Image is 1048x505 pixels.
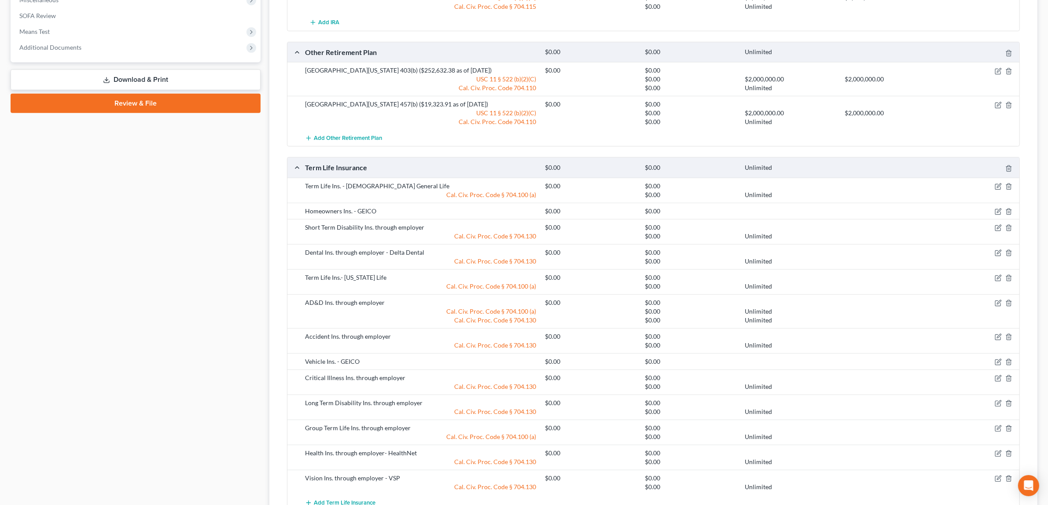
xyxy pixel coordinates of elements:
[19,12,56,19] span: SOFA Review
[640,109,740,117] div: $0.00
[640,84,740,92] div: $0.00
[640,474,740,483] div: $0.00
[640,2,740,11] div: $0.00
[740,382,840,391] div: Unlimited
[840,109,940,117] div: $2,000,000.00
[640,332,740,341] div: $0.00
[301,382,541,391] div: Cal. Civ. Proc. Code § 704.130
[740,164,840,172] div: Unlimited
[301,432,541,441] div: Cal. Civ. Proc. Code § 704.100 (a)
[301,457,541,466] div: Cal. Civ. Proc. Code § 704.130
[640,449,740,457] div: $0.00
[640,117,740,126] div: $0.00
[640,282,740,291] div: $0.00
[541,332,640,341] div: $0.00
[301,373,541,382] div: Critical Illness Ins. through employer
[640,341,740,350] div: $0.00
[541,298,640,307] div: $0.00
[314,135,382,142] span: Add Other Retirement Plan
[640,273,740,282] div: $0.00
[541,207,640,216] div: $0.00
[301,357,541,366] div: Vehicle Ins. - GEICO
[301,163,541,172] div: Term Life Insurance
[640,307,740,316] div: $0.00
[318,19,339,26] span: Add IRA
[541,399,640,407] div: $0.00
[640,182,740,190] div: $0.00
[740,109,840,117] div: $2,000,000.00
[740,316,840,325] div: Unlimited
[740,84,840,92] div: Unlimited
[640,248,740,257] div: $0.00
[541,100,640,109] div: $0.00
[301,248,541,257] div: Dental Ins. through employer - Delta Dental
[640,432,740,441] div: $0.00
[740,307,840,316] div: Unlimited
[301,84,541,92] div: Cal. Civ. Proc. Code 704.110
[301,257,541,266] div: Cal. Civ. Proc. Code § 704.130
[740,75,840,84] div: $2,000,000.00
[640,316,740,325] div: $0.00
[541,248,640,257] div: $0.00
[640,75,740,84] div: $0.00
[640,257,740,266] div: $0.00
[301,2,541,11] div: Cal. Civ. Proc. Code § 704.115
[541,66,640,75] div: $0.00
[301,298,541,307] div: AD&D Ins. through employer
[740,117,840,126] div: Unlimited
[640,399,740,407] div: $0.00
[541,474,640,483] div: $0.00
[740,257,840,266] div: Unlimited
[740,407,840,416] div: Unlimited
[12,8,261,24] a: SOFA Review
[301,190,541,199] div: Cal. Civ. Proc. Code § 704.100 (a)
[301,117,541,126] div: Cal. Civ. Proc. Code 704.110
[301,100,541,109] div: [GEOGRAPHIC_DATA][US_STATE] 457(b) ($19,323.91 as of [DATE])
[541,223,640,232] div: $0.00
[301,75,541,84] div: USC 11 § 522 (b)(2)(C)
[740,483,840,491] div: Unlimited
[640,373,740,382] div: $0.00
[640,190,740,199] div: $0.00
[305,130,382,146] button: Add Other Retirement Plan
[541,373,640,382] div: $0.00
[301,483,541,491] div: Cal. Civ. Proc. Code § 704.130
[19,28,50,35] span: Means Test
[541,48,640,56] div: $0.00
[541,182,640,190] div: $0.00
[301,182,541,190] div: Term Life Ins. - [DEMOGRAPHIC_DATA] General Life
[301,282,541,291] div: Cal. Civ. Proc. Code § 704.100 (a)
[640,407,740,416] div: $0.00
[640,424,740,432] div: $0.00
[541,164,640,172] div: $0.00
[301,66,541,75] div: [GEOGRAPHIC_DATA][US_STATE] 403(b) ($252,632.38 as of [DATE])
[640,457,740,466] div: $0.00
[301,449,541,457] div: Health Ins. through employer- HealthNet
[640,100,740,109] div: $0.00
[640,298,740,307] div: $0.00
[640,232,740,241] div: $0.00
[541,449,640,457] div: $0.00
[1018,475,1039,496] div: Open Intercom Messenger
[740,457,840,466] div: Unlimited
[740,232,840,241] div: Unlimited
[740,341,840,350] div: Unlimited
[301,307,541,316] div: Cal. Civ. Proc. Code § 704.100 (a)
[301,332,541,341] div: Accident Ins. through employer
[301,474,541,483] div: Vision Ins. through employer - VSP
[301,316,541,325] div: Cal. Civ. Proc. Code § 704.130
[301,207,541,216] div: Homeowners Ins. - GEICO
[11,70,261,90] a: Download & Print
[301,109,541,117] div: USC 11 § 522 (b)(2)(C)
[541,357,640,366] div: $0.00
[740,432,840,441] div: Unlimited
[740,2,840,11] div: Unlimited
[301,48,541,57] div: Other Retirement Plan
[305,15,344,31] button: Add IRA
[541,424,640,432] div: $0.00
[19,44,81,51] span: Additional Documents
[301,424,541,432] div: Group Term Life Ins. through employer
[640,207,740,216] div: $0.00
[541,273,640,282] div: $0.00
[301,341,541,350] div: Cal. Civ. Proc. Code § 704.130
